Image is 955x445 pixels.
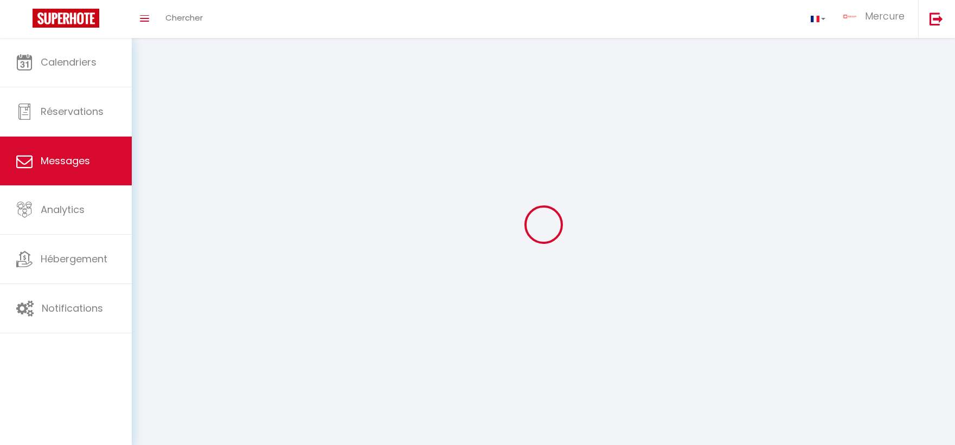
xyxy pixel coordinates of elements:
span: Analytics [41,203,85,216]
span: Notifications [42,301,103,315]
span: Calendriers [41,55,97,69]
span: Messages [41,154,90,167]
span: Mercure [865,9,905,23]
img: ... [842,15,858,19]
span: Hébergement [41,252,107,266]
span: Réservations [41,105,104,118]
span: Chercher [165,12,203,23]
img: Super Booking [33,9,99,28]
img: logout [930,12,943,25]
